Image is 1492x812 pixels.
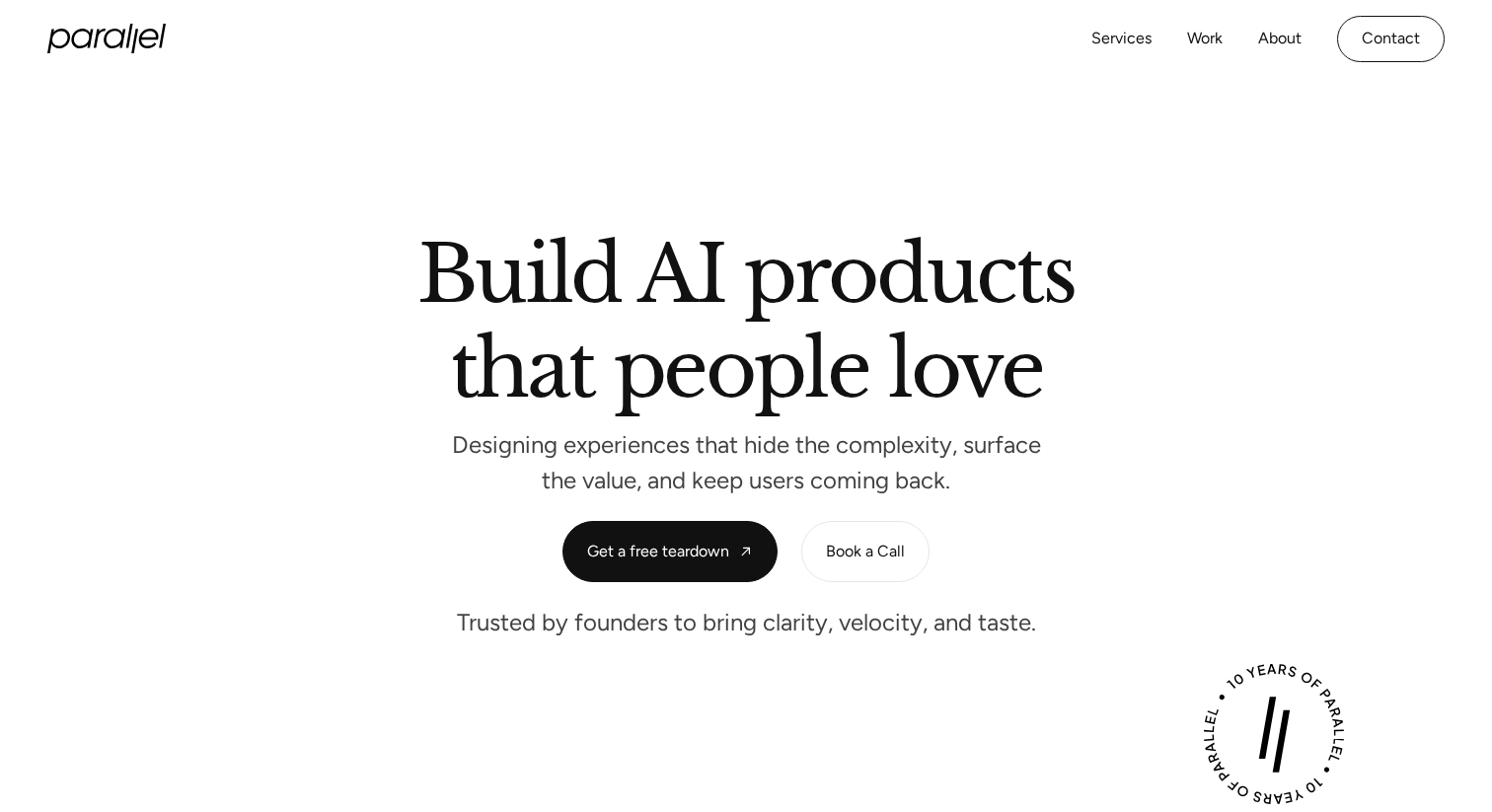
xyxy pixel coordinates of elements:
h2: Build AI products that people love [184,236,1308,398]
a: Work [1187,25,1223,53]
a: Services [1091,25,1152,53]
a: About [1258,25,1302,53]
p: Trusted by founders to bring clarity, velocity, and taste. [450,614,1042,630]
a: Contact [1337,16,1445,62]
p: Designing experiences that hide the complexity, surface the value, and keep users coming back. [450,437,1042,489]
